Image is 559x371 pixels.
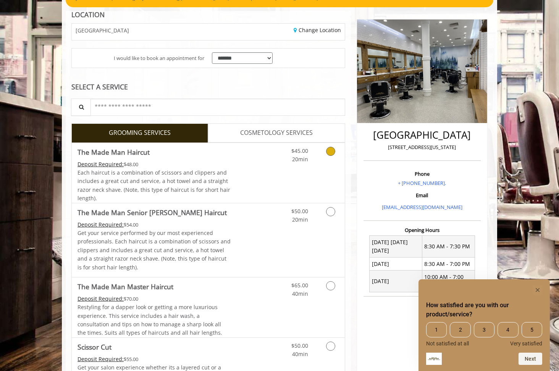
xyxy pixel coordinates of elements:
span: GROOMING SERVICES [109,128,171,138]
span: Restyling for a dapper look or getting a more luxurious experience. This service includes a hair ... [78,303,222,336]
a: + [PHONE_NUMBER]. [398,180,446,186]
a: Change Location [294,26,341,34]
div: How satisfied are you with our product/service? Select an option from 1 to 5, with 1 being Not sa... [426,285,542,365]
td: [DATE] [DATE] [DATE] [370,236,422,258]
span: 3 [474,322,494,337]
td: [DATE] [370,258,422,271]
span: Not satisfied at all [426,340,469,347]
h3: Phone [365,171,479,177]
div: How satisfied are you with our product/service? Select an option from 1 to 5, with 1 being Not sa... [426,322,542,347]
td: 8:30 AM - 7:30 PM [422,236,475,258]
span: 4 [498,322,518,337]
b: The Made Man Master Haircut [78,281,173,292]
button: Service Search [71,99,91,116]
span: $50.00 [291,342,308,349]
span: 2 [450,322,470,337]
b: The Made Man Senior [PERSON_NAME] Haircut [78,207,227,218]
div: $70.00 [78,295,231,303]
a: [EMAIL_ADDRESS][DOMAIN_NAME] [382,204,462,211]
span: 5 [522,322,542,337]
span: $65.00 [291,282,308,289]
span: $45.00 [291,147,308,154]
div: $54.00 [78,220,231,229]
span: 40min [292,350,308,358]
span: 1 [426,322,447,337]
b: The Made Man Haircut [78,147,150,157]
div: $55.00 [78,355,231,363]
div: SELECT A SERVICE [71,83,345,91]
span: COSMETOLOGY SERVICES [240,128,313,138]
td: 10:00 AM - 7:00 PM [422,271,475,292]
h3: Opening Hours [364,227,481,233]
span: 20min [292,156,308,163]
td: [DATE] [370,271,422,292]
span: This service needs some Advance to be paid before we block your appointment [78,160,124,168]
span: 40min [292,290,308,297]
p: Get your service performed by our most experienced professionals. Each haircut is a combination o... [78,229,231,272]
b: LOCATION [71,10,105,19]
span: Each haircut is a combination of scissors and clippers and includes a great cut and service, a ho... [78,169,230,202]
span: $50.00 [291,207,308,215]
button: Hide survey [533,285,542,295]
td: 8:30 AM - 7:00 PM [422,258,475,271]
p: [STREET_ADDRESS][US_STATE] [365,143,479,151]
button: Next question [519,353,542,365]
div: $48.00 [78,160,231,168]
h3: Email [365,193,479,198]
span: Very satisfied [510,340,542,347]
span: 20min [292,216,308,223]
span: I would like to book an appointment for [114,54,204,62]
h2: How satisfied are you with our product/service? Select an option from 1 to 5, with 1 being Not sa... [426,301,542,319]
h2: [GEOGRAPHIC_DATA] [365,130,479,141]
span: This service needs some Advance to be paid before we block your appointment [78,221,124,228]
span: This service needs some Advance to be paid before we block your appointment [78,295,124,302]
b: Scissor Cut [78,342,111,352]
span: This service needs some Advance to be paid before we block your appointment [78,355,124,363]
span: [GEOGRAPHIC_DATA] [76,28,129,33]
